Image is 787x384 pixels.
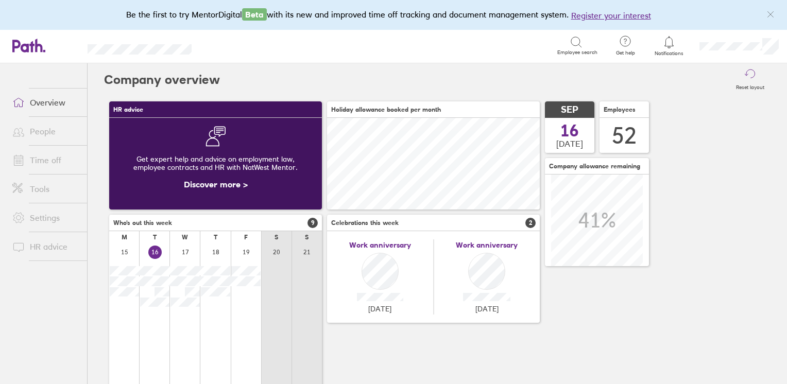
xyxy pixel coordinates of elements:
[368,305,391,313] span: [DATE]
[4,179,87,199] a: Tools
[604,106,636,113] span: Employees
[182,234,188,241] div: W
[556,139,583,148] span: [DATE]
[275,234,278,241] div: S
[4,236,87,257] a: HR advice
[113,219,172,226] span: Who's out this week
[609,50,642,56] span: Get help
[184,179,248,189] a: Discover more >
[349,241,411,249] span: Work anniversary
[331,106,441,113] span: Holiday allowance booked per month
[612,123,637,149] div: 52
[104,63,220,96] h2: Company overview
[126,8,661,22] div: Be the first to try MentorDigital with its new and improved time off tracking and document manage...
[456,241,518,249] span: Work anniversary
[560,123,579,139] span: 16
[475,305,499,313] span: [DATE]
[653,35,686,57] a: Notifications
[305,234,309,241] div: S
[653,50,686,57] span: Notifications
[117,147,314,180] div: Get expert help and advice on employment law, employee contracts and HR with NatWest Mentor.
[730,63,771,96] button: Reset layout
[525,218,536,228] span: 2
[730,81,771,91] label: Reset layout
[122,234,127,241] div: M
[242,8,267,21] span: Beta
[4,92,87,113] a: Overview
[214,234,217,241] div: T
[4,121,87,142] a: People
[219,41,246,50] div: Search
[549,163,640,170] span: Company allowance remaining
[153,234,157,241] div: T
[4,207,87,228] a: Settings
[307,218,318,228] span: 9
[571,9,651,22] button: Register your interest
[557,49,597,56] span: Employee search
[331,219,399,226] span: Celebrations this week
[244,234,248,241] div: F
[4,150,87,170] a: Time off
[113,106,143,113] span: HR advice
[561,104,578,115] span: SEP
